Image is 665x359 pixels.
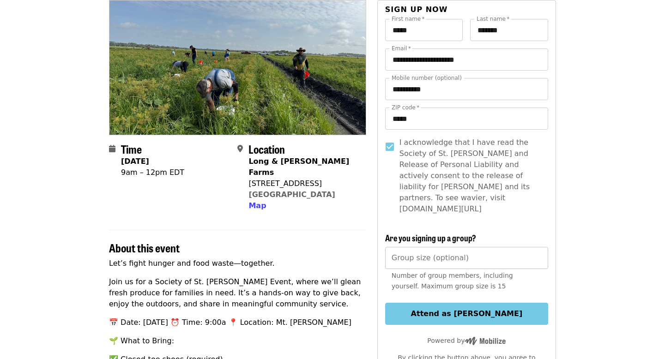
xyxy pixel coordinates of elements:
a: [GEOGRAPHIC_DATA] [248,190,335,199]
span: Time [121,141,142,157]
img: Join Society of St. Andrew for a Glean in Mt. Dora , FL✨ organized by Society of St. Andrew [109,0,366,134]
input: Last name [470,19,548,41]
input: Mobile number (optional) [385,78,548,100]
label: Email [392,46,411,51]
span: Map [248,201,266,210]
p: 🌱 What to Bring: [109,335,366,347]
input: [object Object] [385,247,548,269]
label: First name [392,16,425,22]
input: First name [385,19,463,41]
span: I acknowledge that I have read the Society of St. [PERSON_NAME] and Release of Personal Liability... [399,137,541,215]
div: [STREET_ADDRESS] [248,178,358,189]
input: Email [385,48,548,71]
span: Sign up now [385,5,448,14]
i: map-marker-alt icon [237,144,243,153]
span: Location [248,141,285,157]
img: Powered by Mobilize [465,337,506,345]
p: Let’s fight hunger and food waste—together. [109,258,366,269]
strong: [DATE] [121,157,149,166]
input: ZIP code [385,108,548,130]
i: calendar icon [109,144,115,153]
button: Map [248,200,266,211]
span: Number of group members, including yourself. Maximum group size is 15 [392,272,513,290]
span: Powered by [427,337,506,344]
span: Are you signing up a group? [385,232,476,244]
span: About this event [109,239,180,256]
label: Mobile number (optional) [392,75,462,81]
button: Attend as [PERSON_NAME] [385,303,548,325]
strong: Long & [PERSON_NAME] Farms [248,157,349,177]
p: Join us for a Society of St. [PERSON_NAME] Event, where we’ll glean fresh produce for families in... [109,276,366,310]
label: Last name [477,16,509,22]
label: ZIP code [392,105,419,110]
div: 9am – 12pm EDT [121,167,184,178]
p: 📅 Date: [DATE] ⏰ Time: 9:00a 📍 Location: Mt. [PERSON_NAME] [109,317,366,328]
